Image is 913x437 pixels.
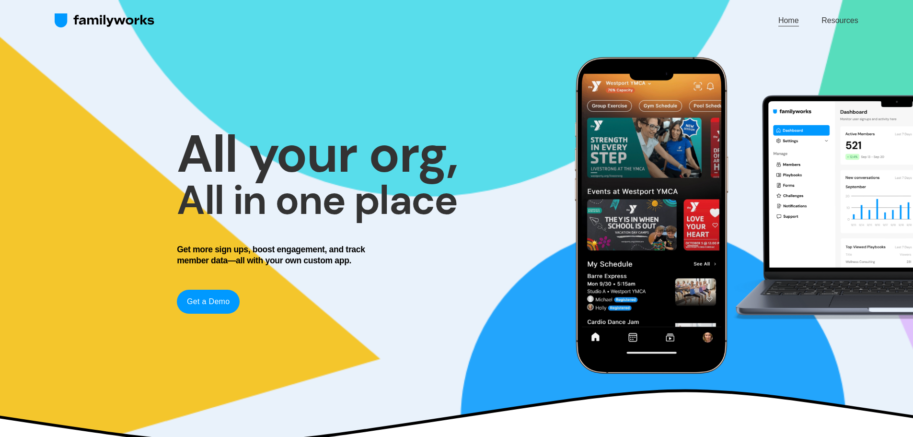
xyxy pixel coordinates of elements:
h4: Get more sign ups, boost engagement, and track member data—all with your own custom app. [177,244,372,266]
a: Get a Demo [177,290,240,314]
strong: All in one place [177,174,457,226]
strong: All your org, [177,120,458,188]
a: Resources [821,14,858,27]
img: FamilyWorks [55,13,155,28]
a: Home [778,14,799,27]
